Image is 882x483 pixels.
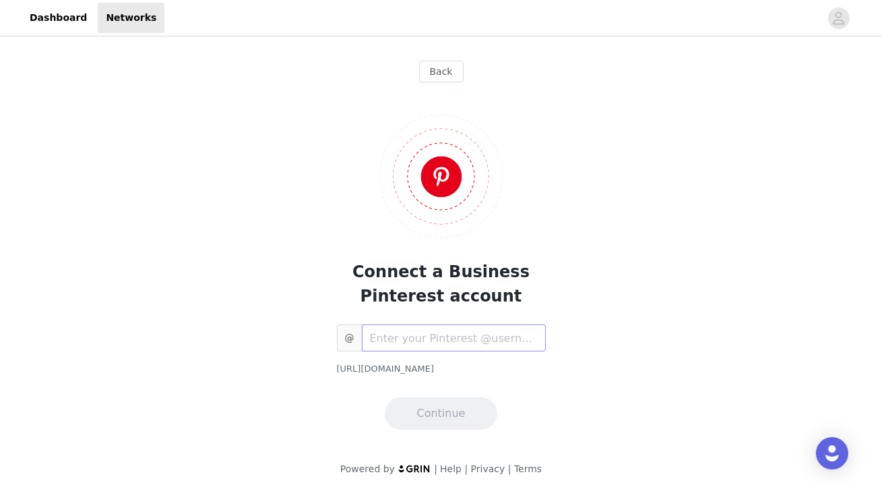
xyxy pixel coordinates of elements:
a: Privacy [471,463,505,474]
a: Dashboard [22,3,95,33]
span: Powered by [340,463,395,474]
button: Continue [385,397,498,430]
span: Connect a Business Pinterest account [352,262,530,306]
span: | [508,463,511,474]
a: Networks [98,3,164,33]
span: | [464,463,468,474]
span: | [434,463,437,474]
div: Open Intercom Messenger [816,437,848,470]
div: avatar [832,7,845,29]
span: @ [337,324,362,351]
a: Terms [514,463,542,474]
a: Help [440,463,462,474]
div: [URL][DOMAIN_NAME] [337,362,546,376]
button: Back [419,61,464,82]
img: logo [398,464,431,473]
img: Logo [379,115,503,238]
input: Enter your Pinterest @username [362,324,546,351]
